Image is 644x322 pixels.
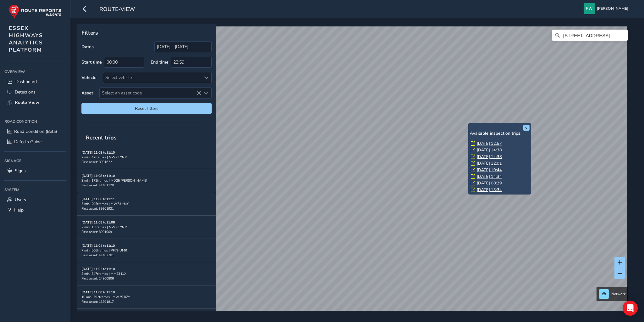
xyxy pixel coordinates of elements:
[15,79,37,85] span: Dashboard
[14,139,42,145] span: Defects Guide
[81,59,102,65] label: Start time
[611,291,626,297] span: Network
[4,76,66,87] a: Dashboard
[81,150,115,155] strong: [DATE] 11:08 to 11:10
[81,197,115,201] strong: [DATE] 11:06 to 11:11
[81,129,121,146] span: Recent trips
[81,267,115,271] strong: [DATE] 11:02 to 11:10
[597,3,628,14] span: [PERSON_NAME]
[15,89,36,95] span: Detections
[4,97,66,108] a: Route View
[151,59,169,65] label: End time
[584,3,595,14] img: diamond-layout
[477,187,502,193] a: [DATE] 13:34
[81,178,212,183] div: 3 min | 172 frames | MD25 [PERSON_NAME]
[81,276,114,281] span: First asset: 24300806
[81,220,115,225] strong: [DATE] 11:05 to 11:06
[81,103,212,114] button: Reset filters
[14,128,57,134] span: Road Condition (Beta)
[81,225,212,229] div: 2 min | 15 frames | MW73 YNM
[79,26,627,318] canvas: Map
[103,72,201,83] div: Select vehicle
[81,206,114,211] span: First asset: 39901931
[523,125,530,131] button: x
[81,299,114,304] span: First asset: 13801817
[81,160,112,164] span: First asset: 8901622
[81,75,97,81] label: Vehicle
[81,243,115,248] strong: [DATE] 11:04 to 11:10
[477,161,502,166] a: [DATE] 12:01
[477,141,502,146] a: [DATE] 12:57
[552,30,628,41] input: Search
[81,201,212,206] div: 5 min | 295 frames | MW73 YMY
[81,229,112,234] span: First asset: 8901009
[477,194,502,199] a: [DATE] 08:19
[470,131,530,136] h6: Available inspection trips:
[81,44,94,50] label: Dates
[15,99,39,105] span: Route View
[81,173,115,178] strong: [DATE] 11:08 to 11:10
[4,166,66,176] a: Signs
[81,183,114,188] span: First asset: 41401128
[81,29,212,37] p: Filters
[9,25,43,54] span: ESSEX HIGHWAYS ANALYTICS PLATFORM
[477,154,502,160] a: [DATE] 14:38
[15,168,26,174] span: Signs
[4,156,66,166] div: Signage
[477,167,502,173] a: [DATE] 10:44
[4,205,66,215] a: Help
[4,126,66,137] a: Road Condition (Beta)
[100,88,201,98] span: Select an asset code
[477,147,502,153] a: [DATE] 14:38
[4,195,66,205] a: Users
[99,5,135,14] span: route-view
[15,197,26,203] span: Users
[81,90,93,96] label: Asset
[201,88,211,98] div: Select an asset code
[584,3,630,14] button: [PERSON_NAME]
[4,185,66,195] div: System
[14,207,24,213] span: Help
[4,87,66,97] a: Detections
[4,67,66,76] div: Overview
[477,180,502,186] a: [DATE] 08:29
[86,105,207,111] span: Reset filters
[623,301,638,316] div: Open Intercom Messenger
[81,295,212,299] div: 10 min | 792 frames | MW25 RZY
[81,155,212,160] div: 2 min | 42 frames | MW73 YNM
[81,271,212,276] div: 8 min | 847 frames | MM23 KJX
[81,253,114,257] span: First asset: 41402281
[9,4,61,19] img: rr logo
[4,137,66,147] a: Defects Guide
[477,174,502,179] a: [DATE] 14:34
[4,117,66,126] div: Road Condition
[81,248,212,253] div: 7 min | 506 frames | PF73 UMR
[81,290,115,295] strong: [DATE] 11:00 to 11:10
